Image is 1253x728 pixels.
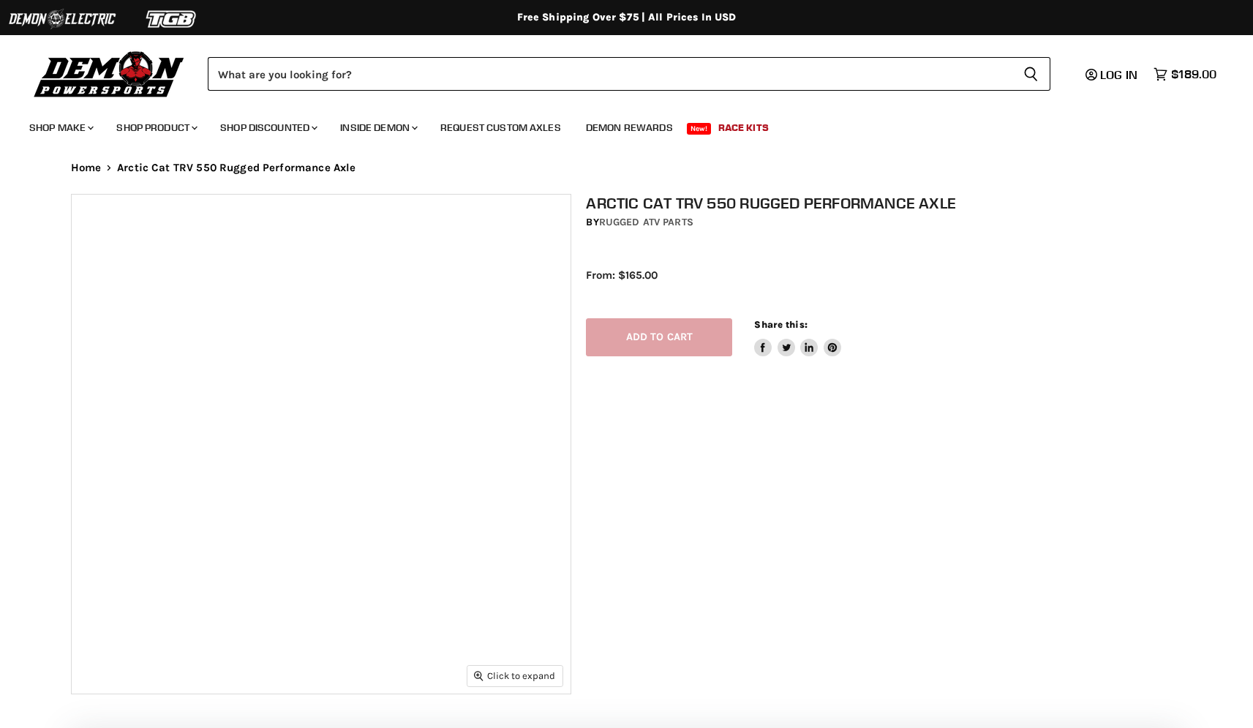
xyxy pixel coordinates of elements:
a: Inside Demon [329,113,426,143]
div: by [586,214,1197,230]
aside: Share this: [754,318,841,357]
a: Request Custom Axles [429,113,572,143]
a: Race Kits [707,113,780,143]
span: Click to expand [474,670,555,681]
a: $189.00 [1146,64,1224,85]
nav: Breadcrumbs [42,162,1212,174]
a: Home [71,162,102,174]
span: Log in [1100,67,1137,82]
button: Click to expand [467,666,562,686]
img: Demon Powersports [29,48,189,100]
a: Shop Make [18,113,102,143]
span: From: $165.00 [586,269,658,282]
ul: Main menu [18,107,1213,143]
span: $189.00 [1171,67,1216,81]
span: New! [687,123,712,135]
a: Shop Discounted [209,113,326,143]
input: Search [208,57,1012,91]
span: Share this: [754,319,807,330]
img: Demon Electric Logo 2 [7,5,117,33]
a: Log in [1079,68,1146,81]
h1: Arctic Cat TRV 550 Rugged Performance Axle [586,194,1197,212]
div: Free Shipping Over $75 | All Prices In USD [42,11,1212,24]
img: TGB Logo 2 [117,5,227,33]
button: Search [1012,57,1050,91]
span: Arctic Cat TRV 550 Rugged Performance Axle [117,162,355,174]
a: Demon Rewards [575,113,684,143]
a: Shop Product [105,113,206,143]
a: Rugged ATV Parts [599,216,693,228]
form: Product [208,57,1050,91]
